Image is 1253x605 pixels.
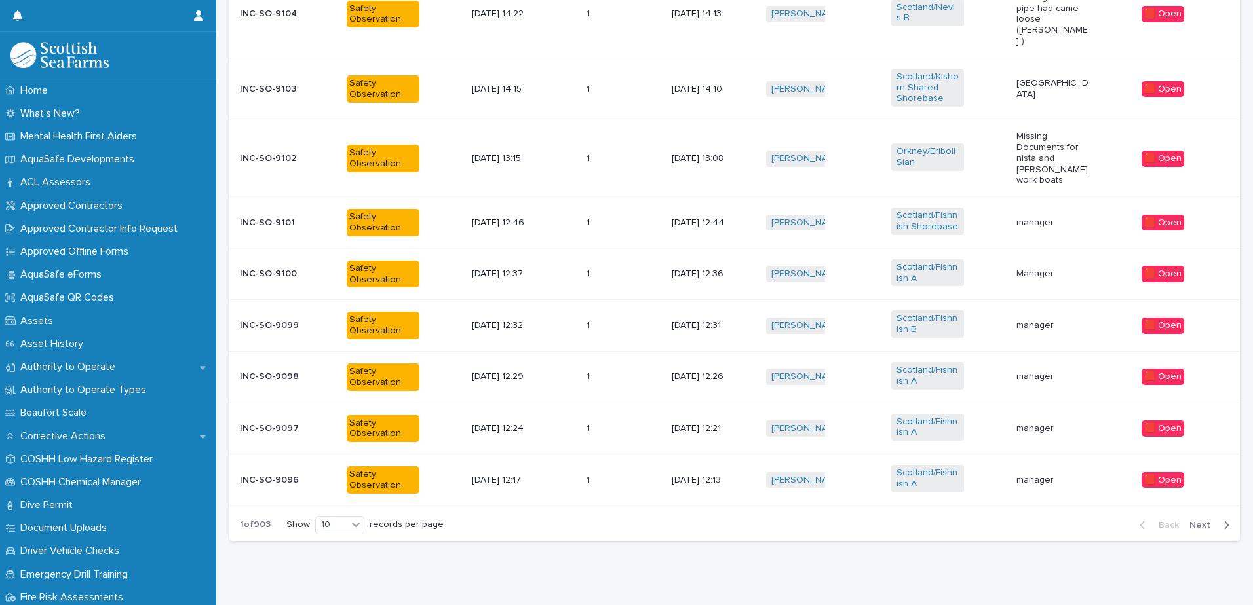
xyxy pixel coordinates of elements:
tr: INC-SO-9101Safety Observation[DATE] 12:4611 [DATE] 12:44[PERSON_NAME] Scotland/Fishnish Shorebase... [229,197,1240,249]
p: Show [286,519,310,530]
p: [DATE] 12:17 [472,475,545,486]
p: Document Uploads [15,522,117,534]
p: INC-SO-9096 [240,475,313,486]
p: COSHH Chemical Manager [15,476,151,488]
div: Safety Observation [347,466,419,494]
a: Orkney/Eriboll Sian [896,146,959,168]
button: Next [1184,519,1240,531]
div: 🟥 Open [1142,318,1184,334]
p: manager [1016,320,1089,331]
div: 🟥 Open [1142,369,1184,385]
p: AquaSafe Developments [15,153,145,166]
p: [GEOGRAPHIC_DATA] [1016,78,1089,100]
p: 1 [587,420,592,434]
p: INC-SO-9099 [240,320,313,331]
p: Emergency Drill Training [15,568,138,581]
p: manager [1016,217,1089,229]
span: Next [1189,521,1218,530]
p: manager [1016,371,1089,382]
p: [DATE] 12:46 [472,217,545,229]
p: records per page [370,519,444,530]
p: [DATE] 12:21 [672,423,744,434]
a: [PERSON_NAME] [771,9,843,20]
p: [DATE] 12:26 [672,371,744,382]
p: [DATE] 14:15 [472,84,545,95]
div: Safety Observation [347,261,419,288]
a: Scotland/Fishnish A [896,365,959,387]
a: [PERSON_NAME] [PERSON_NAME] [771,84,917,95]
a: Scotland/Fishnish B [896,313,959,335]
div: 🟥 Open [1142,420,1184,437]
p: Authority to Operate Types [15,384,157,396]
div: 🟥 Open [1142,6,1184,22]
p: Driver Vehicle Checks [15,545,130,557]
a: Scotland/Fishnish A [896,416,959,439]
tr: INC-SO-9100Safety Observation[DATE] 12:3711 [DATE] 12:36[PERSON_NAME] Scotland/Fishnish A Manager... [229,248,1240,300]
p: Assets [15,315,64,327]
div: 10 [316,518,347,532]
a: Scotland/Kishorn Shared Shorebase [896,71,959,104]
a: Scotland/Nevis B [896,2,959,24]
a: Scotland/Fishnish A [896,467,959,490]
p: INC-SO-9098 [240,371,313,382]
p: INC-SO-9104 [240,9,313,20]
p: 1 [587,215,592,229]
div: Safety Observation [347,209,419,236]
p: INC-SO-9102 [240,153,313,164]
a: [PERSON_NAME] [771,153,843,164]
a: [PERSON_NAME] [771,217,843,229]
p: 1 [587,6,592,20]
p: [DATE] 13:15 [472,153,545,164]
p: [DATE] 12:13 [672,475,744,486]
tr: INC-SO-9098Safety Observation[DATE] 12:2911 [DATE] 12:26[PERSON_NAME] Scotland/Fishnish A manager... [229,351,1240,403]
p: Manager [1016,268,1089,280]
p: Missing Documents for nista and [PERSON_NAME] work boats [1016,131,1089,186]
p: [DATE] 14:10 [672,84,744,95]
p: [DATE] 12:32 [472,320,545,331]
p: 1 [587,472,592,486]
p: [DATE] 12:37 [472,268,545,280]
p: manager [1016,423,1089,434]
div: Safety Observation [347,75,419,103]
p: Authority to Operate [15,361,126,373]
p: INC-SO-9101 [240,217,313,229]
div: 🟥 Open [1142,472,1184,488]
p: ACL Assessors [15,176,101,189]
p: Beaufort Scale [15,407,97,419]
p: Dive Permit [15,499,83,511]
p: [DATE] 12:31 [672,320,744,331]
p: Asset History [15,338,94,350]
p: [DATE] 12:29 [472,371,545,382]
a: [PERSON_NAME] [771,371,843,382]
p: Mental Health First Aiders [15,130,147,143]
p: [DATE] 12:24 [472,423,545,434]
p: [DATE] 14:13 [672,9,744,20]
p: AquaSafe QR Codes [15,291,125,304]
tr: INC-SO-9096Safety Observation[DATE] 12:1711 [DATE] 12:13[PERSON_NAME] Scotland/Fishnish A manager... [229,454,1240,506]
p: INC-SO-9097 [240,423,313,434]
p: 1 [587,318,592,331]
tr: INC-SO-9097Safety Observation[DATE] 12:2411 [DATE] 12:21[PERSON_NAME] Scotland/Fishnish A manager... [229,403,1240,454]
div: Safety Observation [347,145,419,172]
tr: INC-SO-9103Safety Observation[DATE] 14:1511 [DATE] 14:10[PERSON_NAME] [PERSON_NAME] Scotland/Kish... [229,58,1240,120]
p: 1 of 903 [229,509,281,541]
a: [PERSON_NAME] [771,320,843,331]
a: Scotland/Fishnish A [896,262,959,284]
p: 1 [587,151,592,164]
div: Safety Observation [347,312,419,339]
p: Approved Contractors [15,200,133,212]
p: COSHH Low Hazard Register [15,453,163,466]
p: Approved Offline Forms [15,246,139,258]
p: [DATE] 13:08 [672,153,744,164]
p: [DATE] 14:22 [472,9,545,20]
a: [PERSON_NAME] [771,475,843,486]
p: Approved Contractor Info Request [15,223,188,235]
img: bPIBxiqnSb2ggTQWdOVV [10,42,109,68]
p: 1 [587,266,592,280]
p: INC-SO-9100 [240,268,313,280]
button: Back [1129,519,1184,531]
div: Safety Observation [347,415,419,443]
p: Fire Risk Assessments [15,591,134,604]
p: [DATE] 12:36 [672,268,744,280]
tr: INC-SO-9099Safety Observation[DATE] 12:3211 [DATE] 12:31[PERSON_NAME] Scotland/Fishnish B manager... [229,300,1240,352]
